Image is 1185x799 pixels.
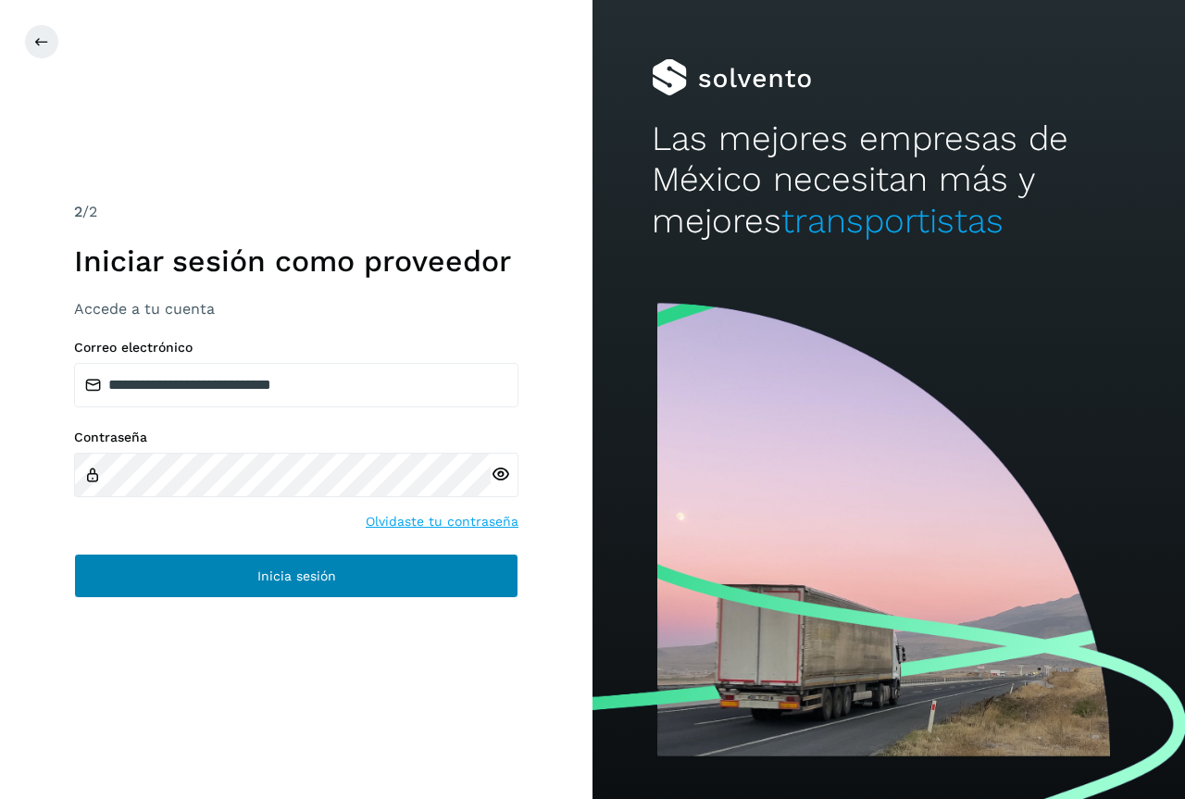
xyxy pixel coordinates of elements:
[74,300,518,318] h3: Accede a tu cuenta
[74,340,518,356] label: Correo electrónico
[366,512,518,531] a: Olvidaste tu contraseña
[652,119,1126,242] h2: Las mejores empresas de México necesitan más y mejores
[781,201,1004,241] span: transportistas
[74,243,518,279] h1: Iniciar sesión como proveedor
[257,569,336,582] span: Inicia sesión
[74,201,518,223] div: /2
[74,430,518,445] label: Contraseña
[74,554,518,598] button: Inicia sesión
[74,203,82,220] span: 2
